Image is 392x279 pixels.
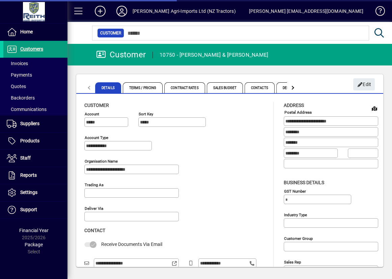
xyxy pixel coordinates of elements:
mat-label: Customer group [284,236,313,241]
a: Support [3,201,67,218]
a: Products [3,133,67,149]
span: Backorders [7,95,35,101]
span: Contacts [245,82,275,93]
mat-label: Sort key [139,112,153,116]
a: Staff [3,150,67,167]
a: Settings [3,184,67,201]
span: Contract Rates [164,82,205,93]
span: Contact [84,228,105,233]
div: [PERSON_NAME] [EMAIL_ADDRESS][DOMAIN_NAME] [249,6,363,17]
span: Home [20,29,33,34]
span: Quotes [7,84,26,89]
span: Reports [20,172,37,178]
a: Invoices [3,58,67,69]
a: Suppliers [3,115,67,132]
mat-label: GST Number [284,189,306,193]
div: [PERSON_NAME] Agri-Imports Ltd (NZ Tractors) [133,6,236,17]
span: Business details [284,180,324,185]
div: 10750 - [PERSON_NAME] & [PERSON_NAME] [160,50,268,60]
span: Invoices [7,61,28,66]
button: Add [89,5,111,17]
span: Terms / Pricing [123,82,163,93]
span: Address [284,103,304,108]
a: Reports [3,167,67,184]
button: Edit [353,78,375,90]
div: Customer [96,49,146,60]
span: Customer [100,30,121,36]
span: Payments [7,72,32,78]
span: Support [20,207,37,212]
a: Backorders [3,92,67,104]
span: Receive Documents Via Email [101,242,162,247]
a: View on map [369,103,380,114]
span: Edit [357,79,371,90]
span: Staff [20,155,31,161]
mat-label: Sales rep [284,259,301,264]
span: Sales Budget [207,82,243,93]
span: Delivery Addresses [276,82,324,93]
span: Financial Year [19,228,49,233]
mat-label: Account [85,112,99,116]
span: Suppliers [20,121,39,126]
span: Details [95,82,121,93]
mat-label: Deliver via [85,206,103,211]
mat-label: Account Type [85,135,108,140]
span: Customers [20,46,43,52]
a: Communications [3,104,67,115]
button: Profile [111,5,133,17]
mat-label: Industry type [284,212,307,217]
a: Quotes [3,81,67,92]
span: Products [20,138,39,143]
span: Customer [84,103,109,108]
mat-label: Organisation name [85,159,118,164]
span: Communications [7,107,47,112]
span: Package [25,242,43,247]
a: Knowledge Base [370,1,384,23]
a: Home [3,24,67,40]
span: Settings [20,190,37,195]
a: Payments [3,69,67,81]
mat-label: Trading as [85,183,104,187]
